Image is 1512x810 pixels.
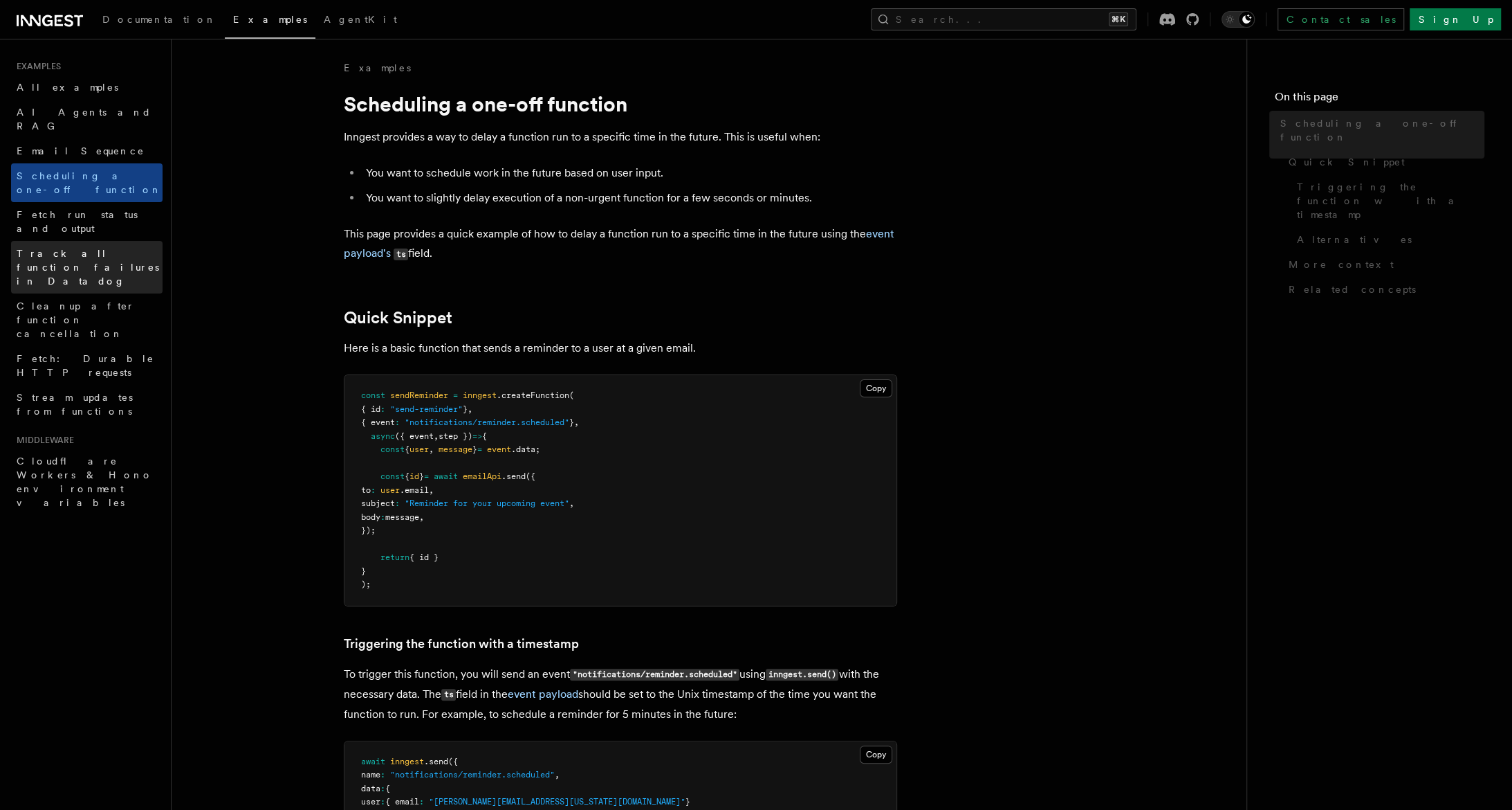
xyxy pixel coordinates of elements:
a: Stream updates from functions [11,385,163,424]
span: async [371,431,395,441]
span: to [361,485,371,495]
span: } [472,444,477,454]
span: , [555,770,560,780]
span: { id } [409,552,439,562]
span: Triggering the function with a timestamp [1297,180,1484,222]
span: .data; [511,444,540,454]
span: .send [501,471,526,481]
span: Alternatives [1297,233,1412,246]
span: await [361,757,385,766]
a: Contact sales [1278,8,1404,30]
span: ); [361,579,371,589]
a: Related concepts [1283,277,1484,302]
span: } [463,404,468,414]
span: Middleware [11,435,74,446]
span: "Reminder for your upcoming event" [405,498,569,508]
span: const [361,390,385,400]
a: Cleanup after function cancellation [11,294,163,346]
a: Email Sequence [11,138,163,163]
span: message [439,444,472,454]
a: Sign Up [1410,8,1501,30]
span: subject [361,498,395,508]
span: Track all function failures in Datadog [17,248,159,287]
span: , [429,444,434,454]
span: Scheduling a one-off function [1280,116,1484,144]
span: : [380,784,385,793]
a: Triggering the function with a timestamp [1291,174,1484,227]
li: You want to slightly delay execution of a non-urgent function for a few seconds or minutes. [362,188,897,208]
span: : [380,512,385,522]
a: AI Agents and RAG [11,100,163,138]
span: = [477,444,482,454]
span: Email Sequence [17,145,145,156]
button: Toggle dark mode [1221,11,1255,28]
span: All examples [17,82,118,93]
span: "notifications/reminder.scheduled" [405,417,569,427]
span: user [409,444,429,454]
span: "[PERSON_NAME][EMAIL_ADDRESS][US_STATE][DOMAIN_NAME]" [429,797,685,807]
span: "send-reminder" [390,404,463,414]
a: Cloudflare Workers & Hono environment variables [11,449,163,515]
span: ({ [526,471,535,481]
span: Cleanup after function cancellation [17,300,135,339]
span: const [380,471,405,481]
p: Inngest provides a way to delay a function run to a specific time in the future. This is useful w... [344,127,897,147]
span: event [487,444,511,454]
span: AgentKit [324,14,397,25]
span: : [380,770,385,780]
span: AI Agents and RAG [17,107,151,132]
span: .send [424,757,448,766]
code: inngest.send() [766,669,838,681]
a: More context [1283,252,1484,277]
a: Track all function failures in Datadog [11,241,163,294]
span: Examples [233,14,307,25]
a: Alternatives [1291,227,1484,252]
span: ({ [448,757,458,766]
button: Search...⌘K [871,8,1136,30]
p: Here is a basic function that sends a reminder to a user at a given email. [344,339,897,358]
span: Examples [11,61,61,72]
h4: On this page [1275,89,1484,111]
span: { [385,784,390,793]
span: { [405,444,409,454]
a: Examples [344,61,411,75]
a: All examples [11,75,163,100]
span: } [569,417,574,427]
a: Scheduling a one-off function [11,163,163,202]
a: Examples [225,4,315,39]
p: To trigger this function, you will send an event using with the necessary data. The field in the ... [344,665,897,724]
button: Copy [860,746,892,764]
span: body [361,512,380,522]
span: Documentation [102,14,216,25]
a: AgentKit [315,4,405,37]
a: event payload [508,687,578,701]
h1: Scheduling a one-off function [344,91,897,116]
span: ( [569,390,574,400]
kbd: ⌘K [1109,12,1128,26]
a: Documentation [94,4,225,37]
span: "notifications/reminder.scheduled" [390,770,555,780]
span: Stream updates from functions [17,392,133,417]
span: , [434,431,439,441]
span: : [395,417,400,427]
span: inngest [390,757,424,766]
span: .createFunction [497,390,569,400]
span: , [468,404,472,414]
span: = [453,390,458,400]
span: : [380,797,385,807]
a: Scheduling a one-off function [1275,111,1484,150]
span: : [371,485,376,495]
span: .email [400,485,429,495]
span: const [380,444,405,454]
span: = [424,471,429,481]
span: } [361,566,366,576]
span: emailApi [463,471,501,481]
span: , [429,485,434,495]
code: ts [441,689,456,701]
span: Fetch: Durable HTTP requests [17,353,154,378]
span: step }) [439,431,472,441]
span: => [472,431,482,441]
span: More context [1289,258,1394,271]
span: Cloudflare Workers & Hono environment variables [17,456,153,508]
code: ts [394,249,408,260]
